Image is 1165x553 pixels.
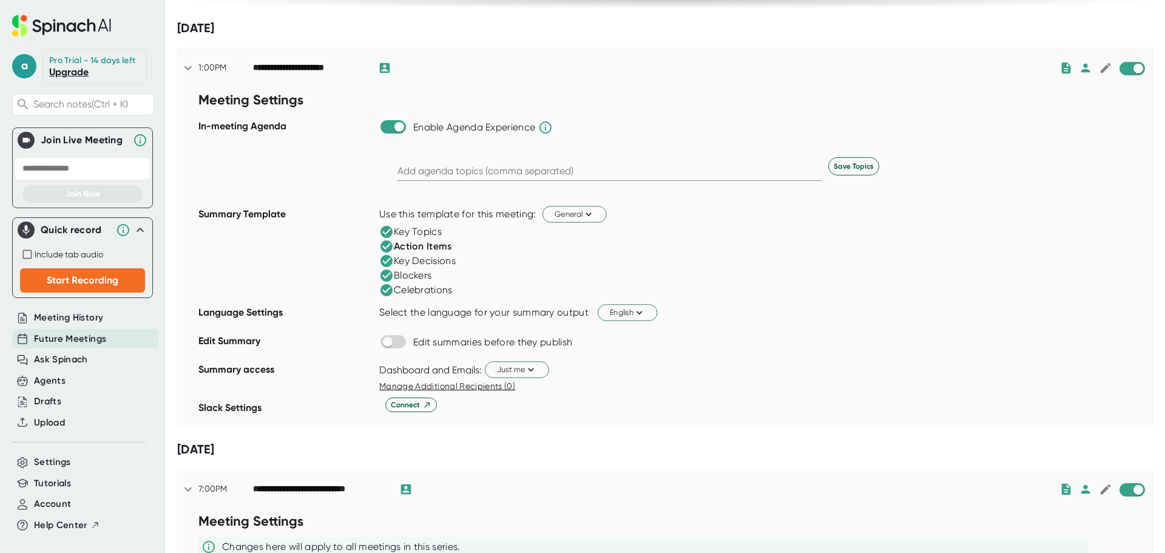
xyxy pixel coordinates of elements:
[198,484,253,495] div: 7:00PM
[49,55,135,66] div: Pro Trial - 14 days left
[555,208,595,220] span: General
[198,302,373,331] div: Language Settings
[198,204,373,302] div: Summary Template
[598,304,657,321] button: English
[379,380,515,393] button: Manage Additional Recipients (0)
[34,332,106,346] button: Future Meetings
[834,161,874,172] span: Save Topics
[379,283,453,297] div: Celebrations
[379,268,431,283] div: Blockers
[538,120,553,135] svg: Spinach will help run the agenda and keep track of time
[379,208,536,220] div: Use this template for this meeting:
[20,134,32,146] img: Join Live Meeting
[828,157,879,175] button: Save Topics
[33,98,150,110] span: Search notes (Ctrl + K)
[222,541,461,553] div: Changes here will apply to all meetings in this series.
[65,189,100,199] span: Join Now
[34,455,71,469] button: Settings
[34,395,61,409] button: Drafts
[198,63,253,73] div: 1:00PM
[20,268,145,293] button: Start Recording
[41,134,127,146] div: Join Live Meeting
[542,206,607,222] button: General
[198,116,373,204] div: In-meeting Agenda
[485,361,549,378] button: Just me
[49,66,89,78] a: Upgrade
[413,121,535,134] div: Enable Agenda Experience
[379,307,589,319] div: Select the language for your summary output
[34,416,65,430] button: Upload
[18,218,147,242] div: Quick record
[177,442,1153,457] div: [DATE]
[198,331,373,359] div: Edit Summary
[379,381,515,391] span: Manage Additional Recipients (0)
[379,225,442,239] div: Key Topics
[41,224,110,236] div: Quick record
[610,307,645,318] span: English
[497,364,537,375] span: Just me
[198,398,373,426] div: Slack Settings
[391,399,431,410] span: Connect
[34,518,87,532] span: Help Center
[34,497,71,511] button: Account
[385,398,437,412] button: Connect
[34,518,100,532] button: Help Center
[47,274,118,286] span: Start Recording
[12,54,36,78] span: a
[379,254,456,268] div: Key Decisions
[18,128,147,152] div: Join Live MeetingJoin Live Meeting
[34,374,66,388] button: Agents
[198,359,373,398] div: Summary access
[177,21,1153,36] div: [DATE]
[198,509,373,537] div: Meeting Settings
[413,336,572,348] div: Edit summaries before they publish
[34,311,103,325] button: Meeting History
[379,364,482,376] div: Dashboard and Emails:
[198,87,373,116] div: Meeting Settings
[34,353,88,367] button: Ask Spinach
[35,249,103,259] span: Include tab audio
[22,185,143,203] button: Join Now
[34,477,71,490] button: Tutorials
[379,239,452,254] div: Action Items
